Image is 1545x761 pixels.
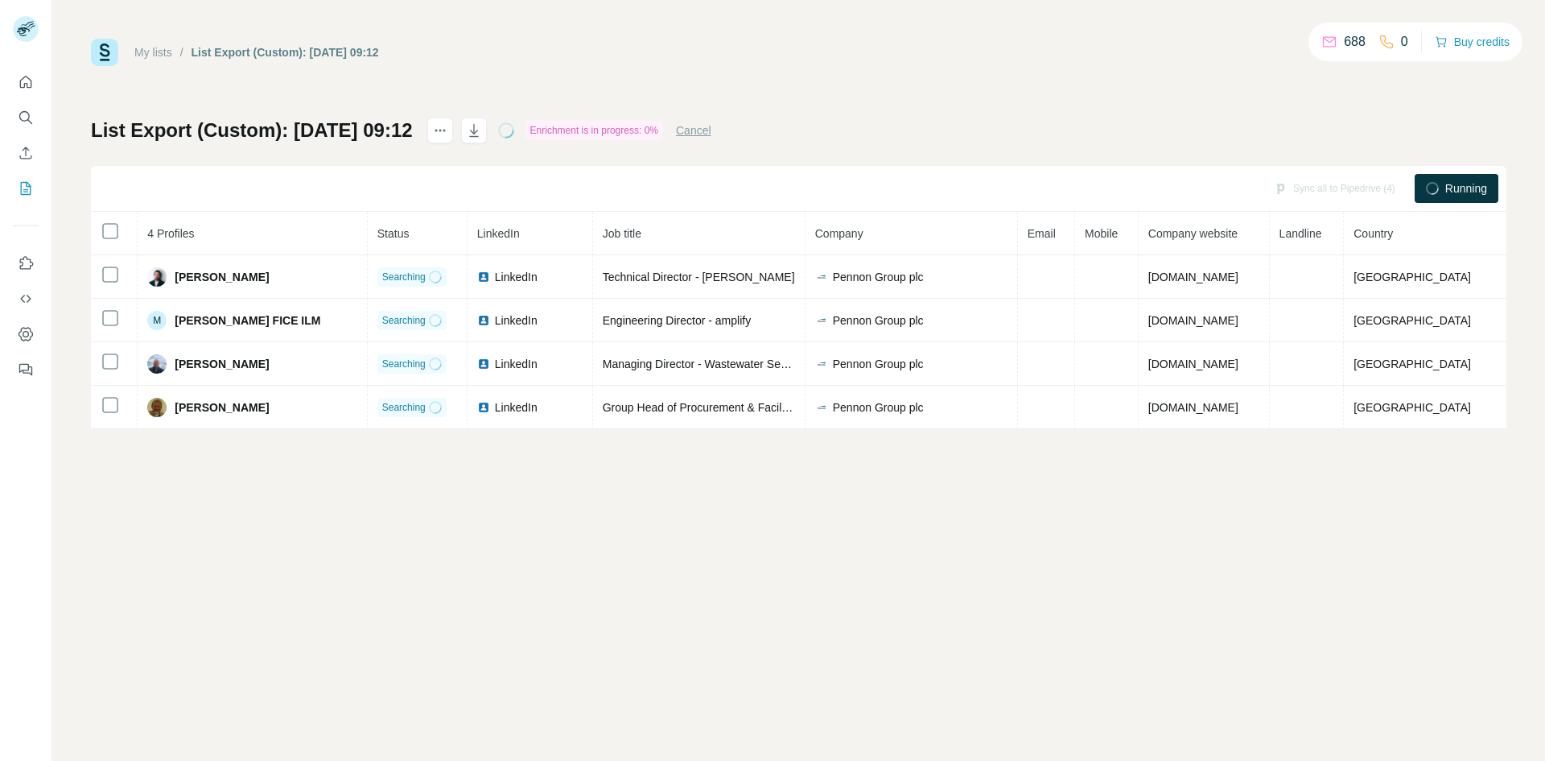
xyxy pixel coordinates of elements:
button: Enrich CSV [13,139,39,168]
span: Status [377,227,410,240]
span: [PERSON_NAME] FICE ILM [175,312,320,329]
img: company-logo [815,358,828,370]
img: LinkedIn logo [477,314,490,327]
a: My lists [134,46,172,59]
span: [PERSON_NAME] [175,356,269,372]
span: LinkedIn [495,312,538,329]
span: 4 Profiles [147,227,194,240]
img: company-logo [815,271,828,283]
span: Email [1028,227,1056,240]
img: Avatar [147,267,167,287]
span: Searching [382,270,426,284]
span: Searching [382,400,426,415]
span: [GEOGRAPHIC_DATA] [1353,314,1471,327]
span: Searching [382,357,426,371]
span: LinkedIn [477,227,520,240]
span: Company [815,227,863,240]
span: Searching [382,313,426,328]
img: Avatar [147,354,167,374]
span: Running [1445,180,1487,196]
span: Technical Director - [PERSON_NAME] [603,271,795,283]
span: [GEOGRAPHIC_DATA] [1353,271,1471,283]
span: Pennon Group plc [833,269,924,285]
div: M [147,311,167,330]
img: LinkedIn logo [477,358,490,370]
span: [DOMAIN_NAME] [1148,401,1238,414]
span: Pennon Group plc [833,356,924,372]
span: Group Head of Procurement & Facilities [603,401,801,414]
span: [GEOGRAPHIC_DATA] [1353,358,1471,370]
span: [PERSON_NAME] [175,399,269,416]
span: Engineering Director - amplify [603,314,751,327]
button: Use Surfe on LinkedIn [13,249,39,278]
button: Cancel [676,122,711,139]
div: List Export (Custom): [DATE] 09:12 [192,44,379,60]
span: Pennon Group plc [833,399,924,416]
span: [DOMAIN_NAME] [1148,314,1238,327]
img: Avatar [147,398,167,417]
button: Use Surfe API [13,284,39,313]
img: company-logo [815,401,828,414]
span: Landline [1279,227,1322,240]
button: Quick start [13,68,39,97]
button: Buy credits [1435,31,1510,53]
button: Search [13,103,39,132]
span: [DOMAIN_NAME] [1148,271,1238,283]
p: 0 [1401,32,1408,52]
span: [GEOGRAPHIC_DATA] [1353,401,1471,414]
button: actions [427,118,453,143]
img: LinkedIn logo [477,401,490,414]
span: Company website [1148,227,1238,240]
span: LinkedIn [495,269,538,285]
span: Mobile [1085,227,1118,240]
span: Managing Director - Wastewater Services [603,358,810,370]
span: LinkedIn [495,356,538,372]
span: [DOMAIN_NAME] [1148,358,1238,370]
button: My lists [13,174,39,203]
img: Surfe Logo [91,39,118,66]
span: [PERSON_NAME] [175,269,269,285]
img: LinkedIn logo [477,271,490,283]
span: Job title [603,227,641,240]
p: 688 [1344,32,1366,52]
li: / [180,44,183,60]
span: LinkedIn [495,399,538,416]
span: Pennon Group plc [833,312,924,329]
button: Feedback [13,355,39,384]
img: company-logo [815,314,828,327]
button: Dashboard [13,320,39,349]
span: Country [1353,227,1393,240]
h1: List Export (Custom): [DATE] 09:12 [91,118,413,143]
div: Enrichment is in progress: 0% [525,121,663,140]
